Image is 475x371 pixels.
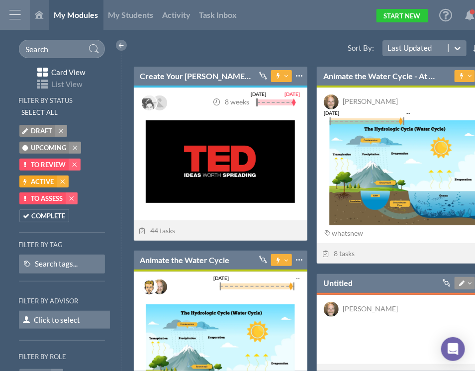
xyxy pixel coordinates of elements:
[152,95,167,110] img: AATXAJyYy1wWvDDLSexgVRO9r8Pi73SjofShwPN2Pd6y=s96-c
[31,143,66,153] span: Upcoming
[51,67,85,78] span: Card View
[322,249,355,258] span: 8 tasks
[140,71,253,82] a: Create Your [PERSON_NAME] Talk-----
[324,227,365,239] div: whatsnew
[31,211,65,221] span: Complete
[108,10,154,19] span: My Students
[31,126,52,136] span: Draft
[35,259,78,270] div: Search tags...
[214,274,229,282] div: [DATE]
[199,10,237,19] span: Task Inbox
[285,90,300,98] div: [DATE]
[162,10,190,19] span: Activity
[19,40,105,58] input: Search
[323,278,353,288] a: Untitled
[152,279,167,294] img: image
[251,90,267,98] div: [DATE]
[19,297,79,305] h6: Filter by Advisor
[343,303,398,314] div: James Carlson
[212,97,249,106] span: 8 weeks
[324,94,339,109] img: image
[139,226,176,235] span: 44 tasks
[324,302,339,317] img: image
[19,353,67,361] h6: Filter by role
[31,193,63,204] span: To Assess
[31,160,66,170] span: To Review
[441,337,465,361] div: Open Intercom Messenger
[323,71,436,82] a: Animate the Water Cycle - At Start
[19,311,118,329] span: Click to select
[19,97,73,104] h6: Filter by status
[343,95,398,107] div: James Carlson
[330,43,377,53] label: Sort By:
[31,177,54,187] span: Active
[296,274,300,282] div: --
[377,9,428,22] a: Start New
[52,79,82,90] span: List View
[22,109,58,116] h6: Select All
[142,279,157,294] img: image
[19,241,105,249] h6: Filter by tag
[142,95,157,110] img: image
[387,43,432,54] div: Last Updated
[54,10,98,19] span: My Modules
[146,120,295,203] img: summary thumbnail
[406,108,410,117] div: --
[140,255,230,266] a: Animate the Water Cycle
[324,108,339,117] div: [DATE]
